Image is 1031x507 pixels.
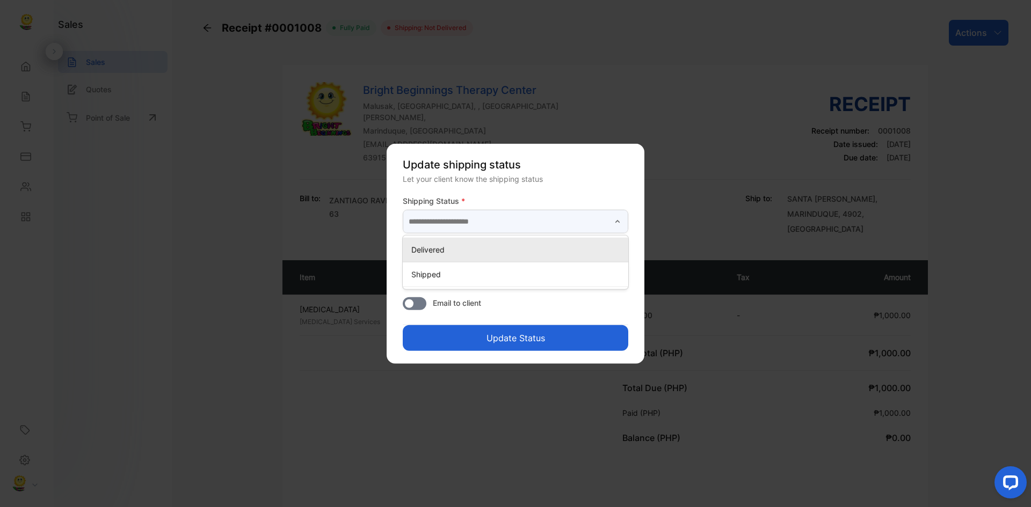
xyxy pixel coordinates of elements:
iframe: LiveChat chat widget [986,462,1031,507]
span: Email to client [433,297,481,308]
button: Update Status [403,325,628,351]
div: Let your client know the shipping status [403,173,628,184]
label: Shipping Status [403,195,628,206]
p: Update shipping status [403,156,628,172]
p: Delivered [411,244,624,255]
p: Shipped [411,269,624,280]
